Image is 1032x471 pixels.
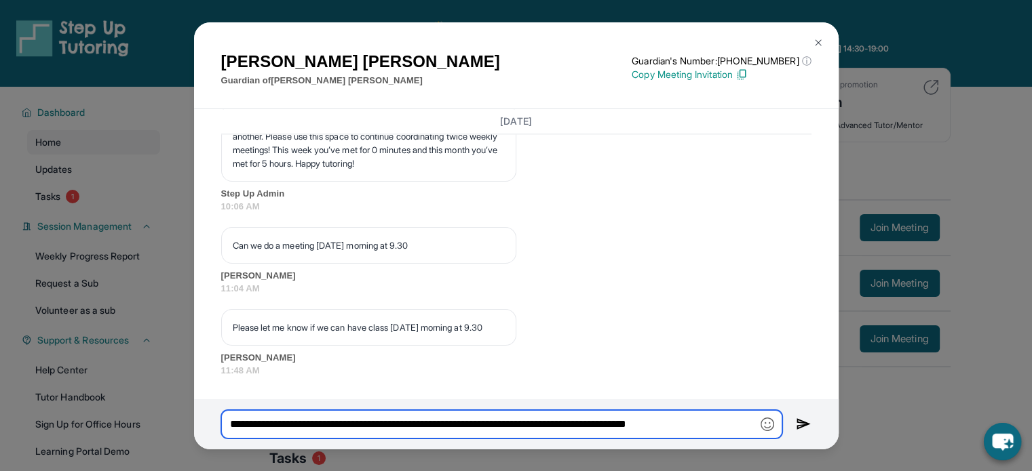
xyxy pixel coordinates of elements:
p: Hi from Step Up! We are so excited that you are matched with one another. Please use this space t... [233,116,505,170]
span: 10:06 AM [221,200,811,213]
span: [PERSON_NAME] [221,269,811,283]
h1: [PERSON_NAME] [PERSON_NAME] [221,49,500,74]
img: Copy Icon [735,68,748,81]
img: Close Icon [813,37,824,48]
p: Guardian of [PERSON_NAME] [PERSON_NAME] [221,74,500,87]
span: ⓘ [801,54,811,68]
span: 11:04 AM [221,282,811,295]
span: Step Up Admin [221,187,811,201]
button: chat-button [984,423,1021,460]
p: Can we do a meeting [DATE] morning at 9.30 [233,239,505,252]
img: Emoji [761,417,774,431]
p: Please let me know if we can have class [DATE] morning at 9.30 [233,321,505,334]
p: Guardian's Number: [PHONE_NUMBER] [632,54,811,68]
h3: [DATE] [221,115,811,128]
span: [PERSON_NAME] [221,351,811,365]
img: Send icon [796,416,811,432]
p: Copy Meeting Invitation [632,68,811,81]
span: 11:48 AM [221,364,811,377]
